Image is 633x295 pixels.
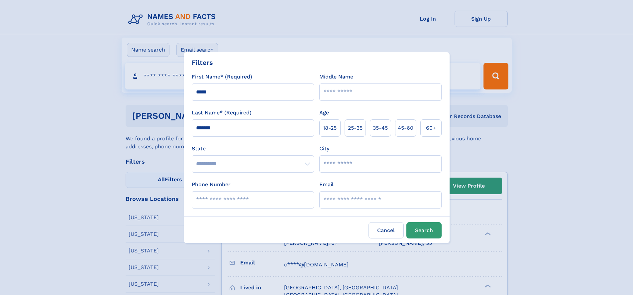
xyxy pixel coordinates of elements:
[319,145,329,153] label: City
[323,124,337,132] span: 18‑25
[192,181,231,189] label: Phone Number
[319,109,329,117] label: Age
[348,124,363,132] span: 25‑35
[192,73,252,81] label: First Name* (Required)
[406,222,442,238] button: Search
[373,124,388,132] span: 35‑45
[319,73,353,81] label: Middle Name
[398,124,413,132] span: 45‑60
[319,181,334,189] label: Email
[192,109,252,117] label: Last Name* (Required)
[192,145,314,153] label: State
[192,58,213,68] div: Filters
[426,124,436,132] span: 60+
[369,222,404,238] label: Cancel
